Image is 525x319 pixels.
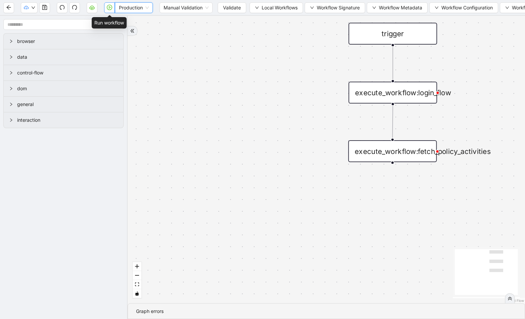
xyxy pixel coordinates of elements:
[441,4,493,11] span: Workflow Configuration
[133,271,141,280] button: zoom out
[31,6,35,10] span: down
[69,2,80,13] button: redo
[39,2,50,13] button: save
[136,308,517,315] div: Graph errors
[262,4,298,11] span: Local Workflows
[21,2,38,13] button: cloud-uploaddown
[310,6,314,10] span: down
[508,296,512,301] span: double-right
[17,101,118,108] span: general
[17,85,118,92] span: dom
[255,6,259,10] span: down
[317,4,360,11] span: Workflow Signature
[133,280,141,289] button: fit view
[348,140,437,162] div: execute_workflow:fetch_policy_activitiesplus-circle
[6,5,11,10] span: arrow-left
[505,6,509,10] span: down
[305,2,365,13] button: downWorkflow Signature
[133,289,141,298] button: toggle interactivity
[9,102,13,106] span: right
[57,2,68,13] button: undo
[385,171,400,186] span: plus-circle
[223,4,241,11] span: Validate
[4,34,123,49] div: browser
[9,39,13,43] span: right
[349,23,437,45] div: trigger
[92,17,127,29] div: Run workflow
[17,116,118,124] span: interaction
[119,3,149,13] span: Production
[4,81,123,96] div: dom
[379,4,422,11] span: Workflow Metadata
[429,2,498,13] button: downWorkflow Configuration
[9,118,13,122] span: right
[17,69,118,76] span: control-flow
[164,3,209,13] span: Manual Validation
[4,65,123,81] div: control-flow
[130,29,135,33] span: double-right
[372,6,376,10] span: down
[104,2,115,13] button: play-circle
[250,2,303,13] button: downLocal Workflows
[17,53,118,61] span: data
[59,5,65,10] span: undo
[435,6,439,10] span: down
[133,262,141,271] button: zoom in
[87,2,97,13] button: cloud-server
[349,82,437,103] div: execute_workflow:login_flow
[367,2,428,13] button: downWorkflow Metadata
[9,55,13,59] span: right
[89,5,95,10] span: cloud-server
[4,49,123,65] div: data
[9,87,13,91] span: right
[24,5,29,10] span: cloud-upload
[348,140,437,162] div: execute_workflow:fetch_policy_activities
[72,5,77,10] span: redo
[107,5,112,10] span: play-circle
[4,97,123,112] div: general
[507,299,524,303] a: React Flow attribution
[4,112,123,128] div: interaction
[3,2,14,13] button: arrow-left
[9,71,13,75] span: right
[17,38,118,45] span: browser
[218,2,246,13] button: Validate
[42,5,47,10] span: save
